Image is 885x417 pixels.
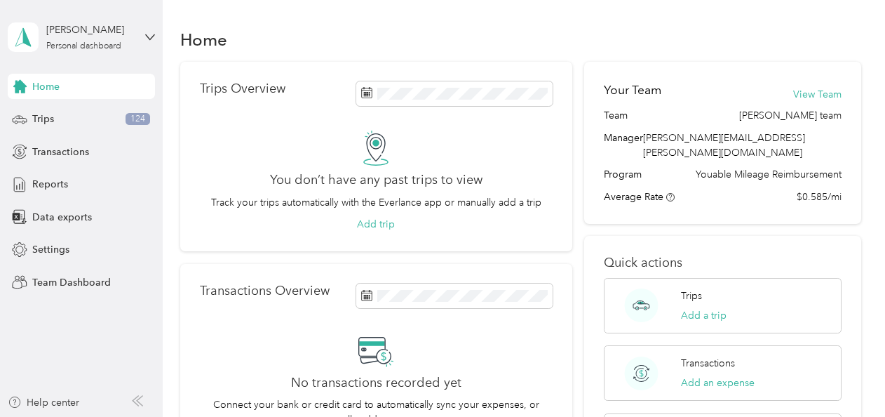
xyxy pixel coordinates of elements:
p: Track your trips automatically with the Everlance app or manually add a trip [211,195,541,210]
button: Help center [8,395,79,410]
h2: Your Team [604,81,661,99]
span: Team [604,108,628,123]
span: Team Dashboard [32,275,111,290]
button: Add a trip [681,308,727,323]
p: Trips Overview [200,81,285,96]
p: Transactions [681,356,735,371]
p: Trips [681,289,702,303]
span: Youable Mileage Reimbursement [696,167,842,182]
span: Average Rate [604,191,663,203]
span: $0.585/mi [797,190,842,204]
span: Program [604,167,642,182]
span: Data exports [32,210,92,225]
div: [PERSON_NAME] [46,22,134,37]
span: 124 [126,113,150,126]
p: Quick actions [604,256,841,270]
p: Transactions Overview [200,284,330,298]
span: Trips [32,112,54,126]
iframe: Everlance-gr Chat Button Frame [806,338,885,417]
span: Transactions [32,145,89,159]
button: Add trip [357,217,395,232]
span: [PERSON_NAME][EMAIL_ADDRESS][PERSON_NAME][DOMAIN_NAME] [643,132,805,159]
button: Add an expense [681,376,755,390]
div: Personal dashboard [46,42,121,51]
h2: You don’t have any past trips to view [270,173,482,187]
h1: Home [180,32,227,47]
span: Reports [32,177,68,192]
h2: No transactions recorded yet [291,376,461,390]
span: [PERSON_NAME] team [739,108,842,123]
button: View Team [793,87,842,102]
span: Home [32,79,60,94]
span: Manager [604,131,643,160]
span: Settings [32,242,69,257]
